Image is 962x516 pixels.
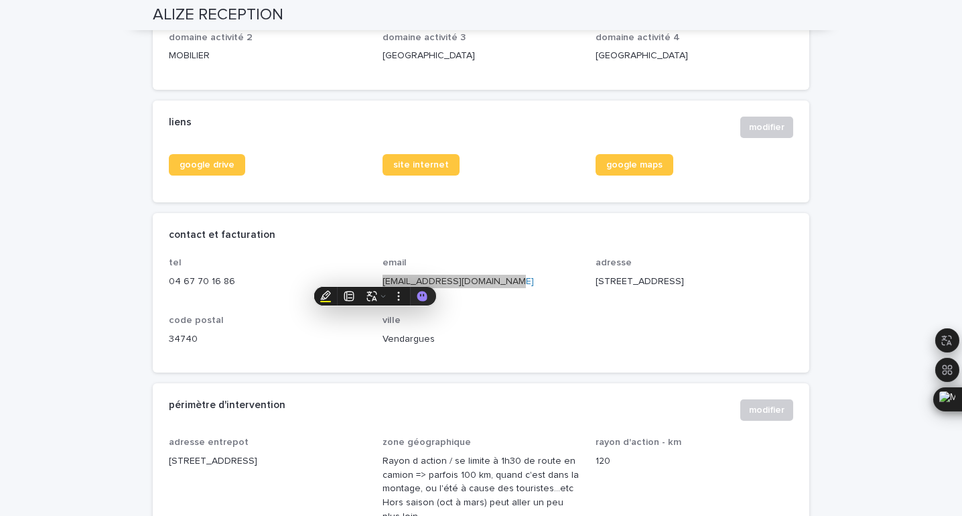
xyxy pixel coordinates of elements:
[169,33,253,42] span: domaine activité 2
[169,154,245,176] a: google drive
[169,49,366,63] p: MOBILIER
[740,399,793,421] button: modifier
[169,438,249,447] span: adresse entrepot
[383,33,466,42] span: domaine activité 3
[749,121,784,134] span: modifier
[383,258,407,267] span: email
[153,5,283,25] h2: ALIZE RECEPTION
[169,399,285,411] h2: périmètre d'intervention
[393,160,449,170] span: site internet
[383,316,401,325] span: ville
[180,160,234,170] span: google drive
[383,332,580,346] p: Vendargues
[169,332,366,346] p: 34740
[596,258,632,267] span: adresse
[169,229,275,241] h2: contact et facturation
[596,454,793,468] p: 120
[169,258,182,267] span: tel
[383,438,471,447] span: zone géographique
[169,275,366,289] p: 04 67 70 16 86
[596,275,793,289] p: [STREET_ADDRESS]
[169,316,224,325] span: code postal
[596,154,673,176] a: google maps
[169,117,192,129] h2: liens
[740,117,793,138] button: modifier
[606,160,663,170] span: google maps
[383,154,460,176] a: site internet
[169,454,366,468] p: [STREET_ADDRESS]
[383,49,580,63] p: [GEOGRAPHIC_DATA]
[749,403,784,417] span: modifier
[596,33,680,42] span: domaine activité 4
[596,49,793,63] p: [GEOGRAPHIC_DATA]
[596,438,681,447] span: rayon d'action - km
[383,277,534,286] a: [EMAIL_ADDRESS][DOMAIN_NAME]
